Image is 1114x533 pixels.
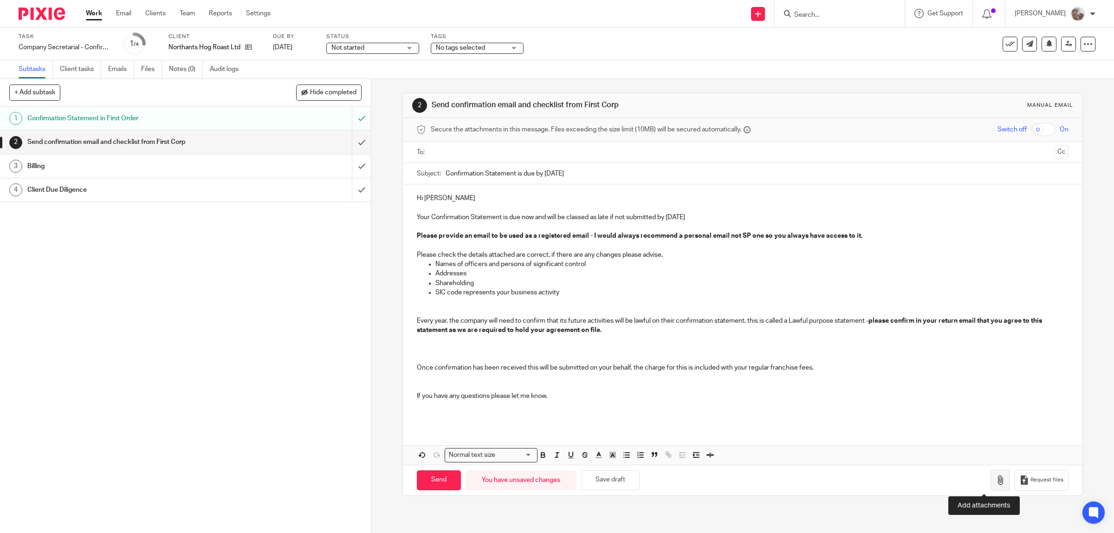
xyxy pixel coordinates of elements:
[447,450,498,460] span: Normal text size
[9,84,60,100] button: + Add subtask
[466,470,576,490] div: You have unsaved changes
[130,39,139,49] div: 1
[436,45,485,51] span: No tags selected
[1060,125,1069,134] span: On
[27,111,238,125] h1: Confirmation Statement in First Order
[19,43,111,52] div: Company Secretarial - Confirmation statement
[108,60,134,78] a: Emails
[134,42,139,47] small: /4
[417,318,1043,333] strong: please confirm in your return email that you agree to this statement as we are required to hold y...
[296,84,362,100] button: Hide completed
[246,9,271,18] a: Settings
[997,125,1027,134] span: Switch off
[435,288,1069,297] p: SIC code represents your business activity
[141,60,162,78] a: Files
[273,33,315,40] label: Due by
[86,9,102,18] a: Work
[431,125,741,134] span: Secure the attachments in this message. Files exceeding the size limit (10MB) will be secured aut...
[417,250,1069,260] p: Please check the details attached are correct, if there are any changes please advise.
[1030,476,1063,484] span: Request files
[180,9,195,18] a: Team
[310,89,356,97] span: Hide completed
[9,112,22,125] div: 1
[793,11,877,19] input: Search
[27,183,238,197] h1: Client Due Diligence
[417,470,461,490] input: Send
[417,391,1069,401] p: If you have any questions please let me know.
[445,448,538,462] div: Search for option
[209,9,232,18] a: Reports
[9,160,22,173] div: 3
[169,60,203,78] a: Notes (0)
[1015,9,1066,18] p: [PERSON_NAME]
[432,100,762,110] h1: Send confirmation email and checklist from First Corp
[326,33,419,40] label: Status
[581,470,640,490] button: Save draft
[435,279,1069,288] p: Shareholding
[435,260,1069,269] p: Names of officers and persons of significant control
[499,450,532,460] input: Search for option
[19,7,65,20] img: Pixie
[9,136,22,149] div: 2
[927,10,963,17] span: Get Support
[417,316,1069,335] p: Every year, the company will need to confirm that its future activities will be lawful on their c...
[1027,102,1073,109] div: Manual email
[417,213,1069,222] p: Your Confirmation Statement is due now and will be classed as late if not submitted by [DATE]
[145,9,166,18] a: Clients
[1055,145,1069,159] button: Cc
[417,194,1069,203] p: Hi [PERSON_NAME]
[19,60,53,78] a: Subtasks
[116,9,131,18] a: Email
[1015,470,1069,491] button: Request files
[60,60,101,78] a: Client tasks
[431,33,524,40] label: Tags
[9,183,22,196] div: 4
[1070,6,1085,21] img: me.jpg
[417,169,441,178] label: Subject:
[19,33,111,40] label: Task
[417,363,1069,372] p: Once confirmation has been received this will be submitted on your behalf, the charge for this is...
[417,148,427,157] label: To:
[210,60,246,78] a: Audit logs
[168,33,261,40] label: Client
[168,43,240,52] p: Northants Hog Roast Ltd
[412,98,427,113] div: 2
[27,159,238,173] h1: Billing
[435,269,1069,278] p: Addresses
[27,135,238,149] h1: Send confirmation email and checklist from First Corp
[273,44,292,51] span: [DATE]
[331,45,364,51] span: Not started
[417,233,862,239] strong: Please provide an email to be used as a registered email - I would always recommend a personal em...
